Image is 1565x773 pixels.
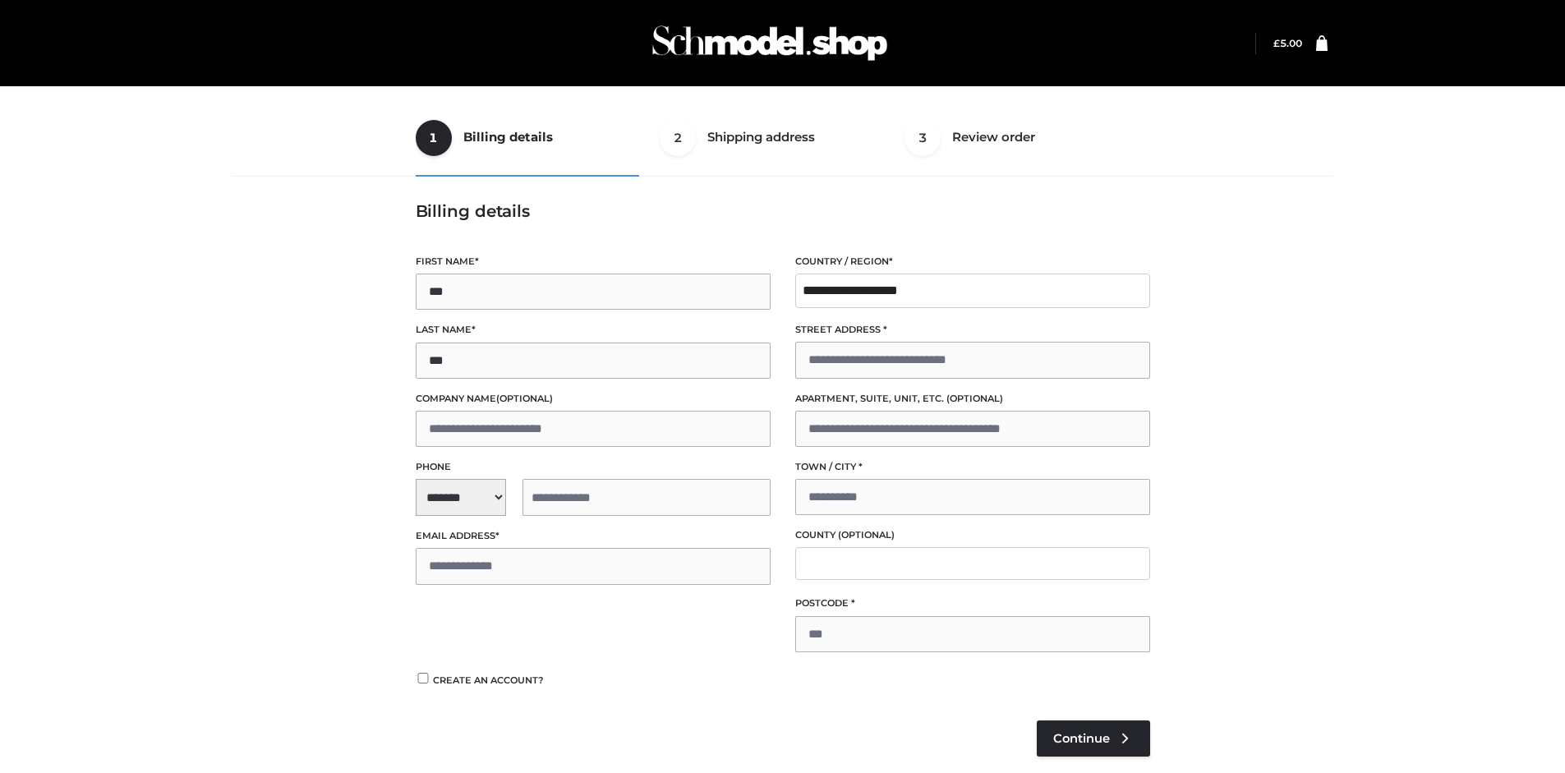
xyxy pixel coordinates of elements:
[416,254,771,269] label: First name
[433,674,544,686] span: Create an account?
[795,391,1150,407] label: Apartment, suite, unit, etc.
[416,673,430,683] input: Create an account?
[416,322,771,338] label: Last name
[1273,37,1302,49] a: £5.00
[795,596,1150,611] label: Postcode
[795,254,1150,269] label: Country / Region
[795,527,1150,543] label: County
[946,393,1003,404] span: (optional)
[416,391,771,407] label: Company name
[1053,731,1110,746] span: Continue
[795,322,1150,338] label: Street address
[496,393,553,404] span: (optional)
[1037,720,1150,757] a: Continue
[416,528,771,544] label: Email address
[416,201,1150,221] h3: Billing details
[416,459,771,475] label: Phone
[795,459,1150,475] label: Town / City
[647,11,893,76] img: Schmodel Admin 964
[1273,37,1302,49] bdi: 5.00
[838,529,895,541] span: (optional)
[1273,37,1280,49] span: £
